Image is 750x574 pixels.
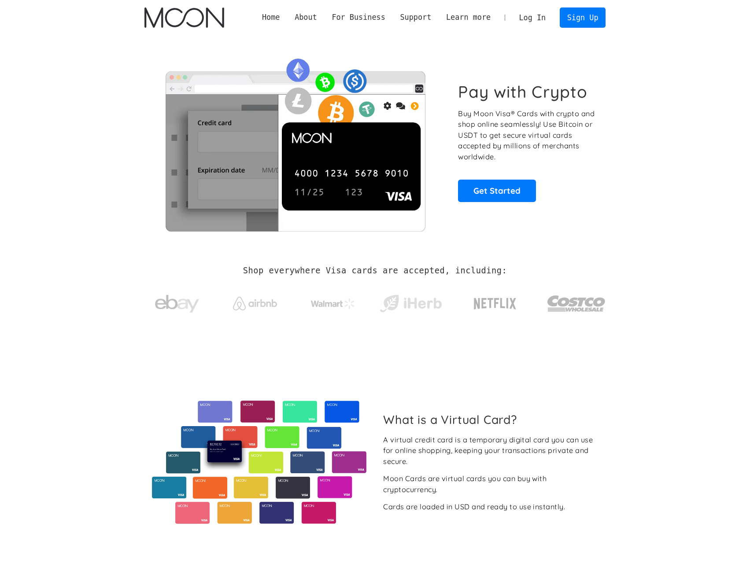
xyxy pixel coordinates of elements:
[255,12,287,23] a: Home
[144,281,210,322] a: ebay
[456,284,535,319] a: Netflix
[383,434,599,467] div: A virtual credit card is a temporary digital card you can use for online shopping, keeping your t...
[295,12,317,23] div: About
[393,12,439,23] div: Support
[155,290,199,318] img: ebay
[144,7,224,28] img: Moon Logo
[144,52,446,231] img: Moon Cards let you spend your crypto anywhere Visa is accepted.
[332,12,385,23] div: For Business
[400,12,431,23] div: Support
[151,401,368,524] img: Virtual cards from Moon
[458,108,596,162] p: Buy Moon Visa® Cards with crypto and shop online seamlessly! Use Bitcoin or USDT to get secure vi...
[560,7,606,27] a: Sign Up
[311,298,355,309] img: Walmart
[233,297,277,310] img: Airbnb
[458,82,587,102] h1: Pay with Crypto
[446,12,491,23] div: Learn more
[547,287,606,320] img: Costco
[383,412,599,427] h2: What is a Virtual Card?
[325,12,393,23] div: For Business
[473,293,517,315] img: Netflix
[222,288,288,315] a: Airbnb
[243,266,507,276] h2: Shop everywhere Visa cards are accepted, including:
[439,12,498,23] div: Learn more
[287,12,324,23] div: About
[144,7,224,28] a: home
[378,283,443,320] a: iHerb
[547,278,606,324] a: Costco
[458,180,536,202] a: Get Started
[300,290,366,313] a: Walmart
[512,8,553,27] a: Log In
[383,473,599,495] div: Moon Cards are virtual cards you can buy with cryptocurrency.
[383,501,565,512] div: Cards are loaded in USD and ready to use instantly.
[378,292,443,315] img: iHerb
